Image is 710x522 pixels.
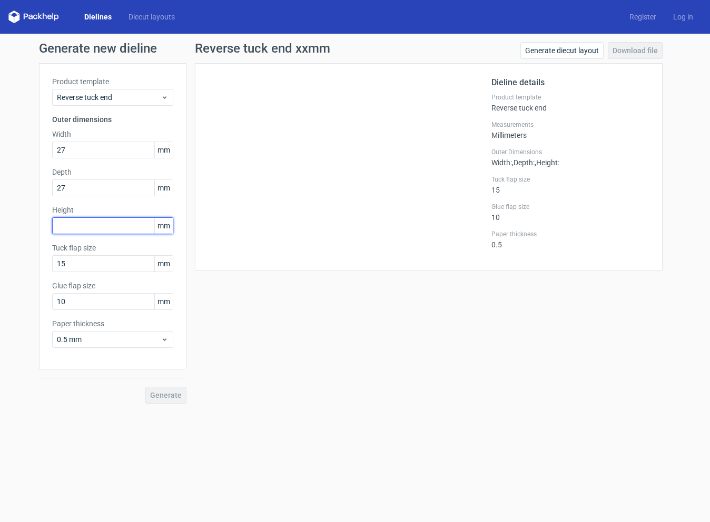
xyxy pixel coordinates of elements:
span: mm [154,256,173,272]
span: mm [154,142,173,158]
label: Height [52,205,173,215]
h3: Outer dimensions [52,114,173,125]
label: Depth [52,167,173,177]
div: 15 [491,175,649,194]
span: , Height : [535,158,559,167]
a: Diecut layouts [120,12,183,22]
span: mm [154,218,173,234]
a: Register [621,12,665,22]
label: Glue flap size [52,280,173,291]
span: , Depth : [512,158,535,167]
span: Reverse tuck end [57,92,161,103]
label: Measurements [491,121,649,129]
label: Tuck flap size [491,175,649,184]
label: Product template [491,93,649,102]
label: Product template [52,76,173,87]
label: Outer Dimensions [491,148,649,156]
span: Width : [491,158,512,167]
div: 10 [491,203,649,222]
span: mm [154,294,173,309]
div: Reverse tuck end [491,93,649,112]
label: Tuck flap size [52,243,173,253]
a: Log in [665,12,702,22]
a: Generate diecut layout [520,42,604,59]
span: mm [154,180,173,196]
label: Glue flap size [491,203,649,211]
label: Paper thickness [52,318,173,329]
h1: Reverse tuck end xxmm [195,42,330,55]
div: 0.5 [491,230,649,249]
h2: Dieline details [491,76,649,89]
a: Dielines [76,12,120,22]
h1: Generate new dieline [39,42,671,55]
label: Width [52,129,173,139]
label: Paper thickness [491,230,649,238]
div: Millimeters [491,121,649,139]
span: 0.5 mm [57,334,161,345]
